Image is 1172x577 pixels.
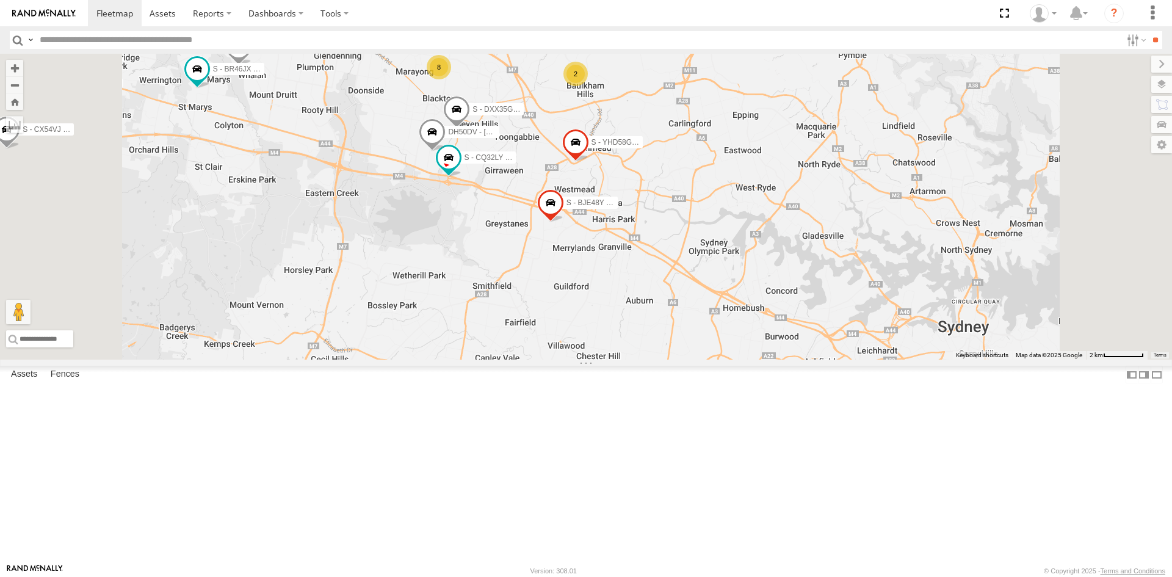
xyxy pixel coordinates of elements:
[1122,31,1148,49] label: Search Filter Options
[465,153,570,162] span: S - CQ32LY - [PERSON_NAME]
[1138,366,1150,383] label: Dock Summary Table to the Right
[956,351,1008,360] button: Keyboard shortcuts
[6,76,23,93] button: Zoom out
[26,31,35,49] label: Search Query
[1016,352,1082,358] span: Map data ©2025 Google
[591,138,699,147] span: S - YHD58G - [PERSON_NAME]
[6,300,31,324] button: Drag Pegman onto the map to open Street View
[1154,353,1167,358] a: Terms (opens in new tab)
[6,93,23,110] button: Zoom Home
[1044,567,1165,575] div: © Copyright 2025 -
[1151,136,1172,153] label: Map Settings
[1086,351,1148,360] button: Map Scale: 2 km per 63 pixels
[427,55,451,79] div: 8
[7,565,63,577] a: Visit our Website
[5,366,43,383] label: Assets
[45,366,85,383] label: Fences
[448,127,544,136] span: DH50DV - [PERSON_NAME]
[472,104,579,113] span: S - DXX35G - [PERSON_NAME]
[6,116,23,133] label: Measure
[566,198,671,207] span: S - BJE48Y - [PERSON_NAME]
[1025,4,1061,23] div: Tye Clark
[1104,4,1124,23] i: ?
[563,62,588,86] div: 2
[213,65,318,73] span: S - BR46JX - [PERSON_NAME]
[530,567,577,575] div: Version: 308.01
[6,60,23,76] button: Zoom in
[1101,567,1165,575] a: Terms and Conditions
[12,9,76,18] img: rand-logo.svg
[1090,352,1103,358] span: 2 km
[1151,366,1163,383] label: Hide Summary Table
[1126,366,1138,383] label: Dock Summary Table to the Left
